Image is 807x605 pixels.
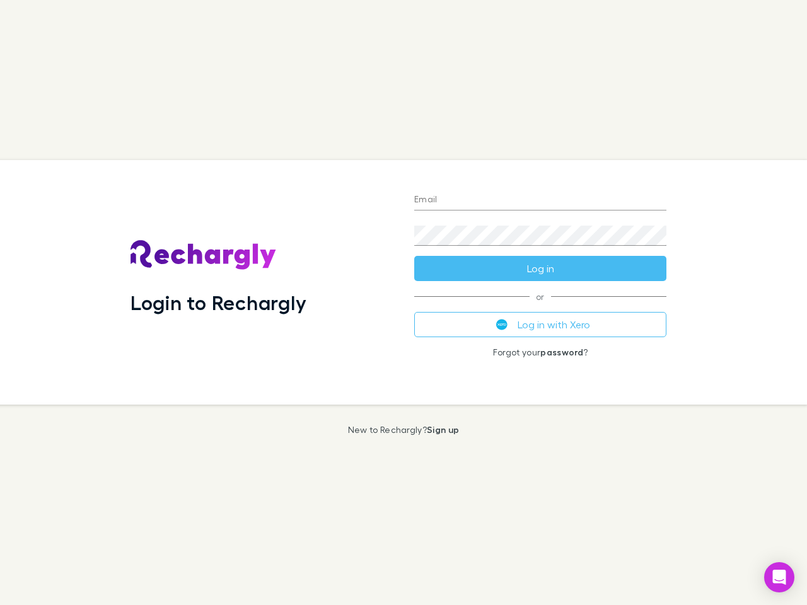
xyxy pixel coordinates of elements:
div: Open Intercom Messenger [764,562,794,592]
img: Xero's logo [496,319,508,330]
a: password [540,347,583,357]
span: or [414,296,666,297]
h1: Login to Rechargly [131,291,306,314]
button: Log in [414,256,666,281]
a: Sign up [427,424,459,435]
img: Rechargly's Logo [131,240,277,270]
p: New to Rechargly? [348,425,460,435]
p: Forgot your ? [414,347,666,357]
button: Log in with Xero [414,312,666,337]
